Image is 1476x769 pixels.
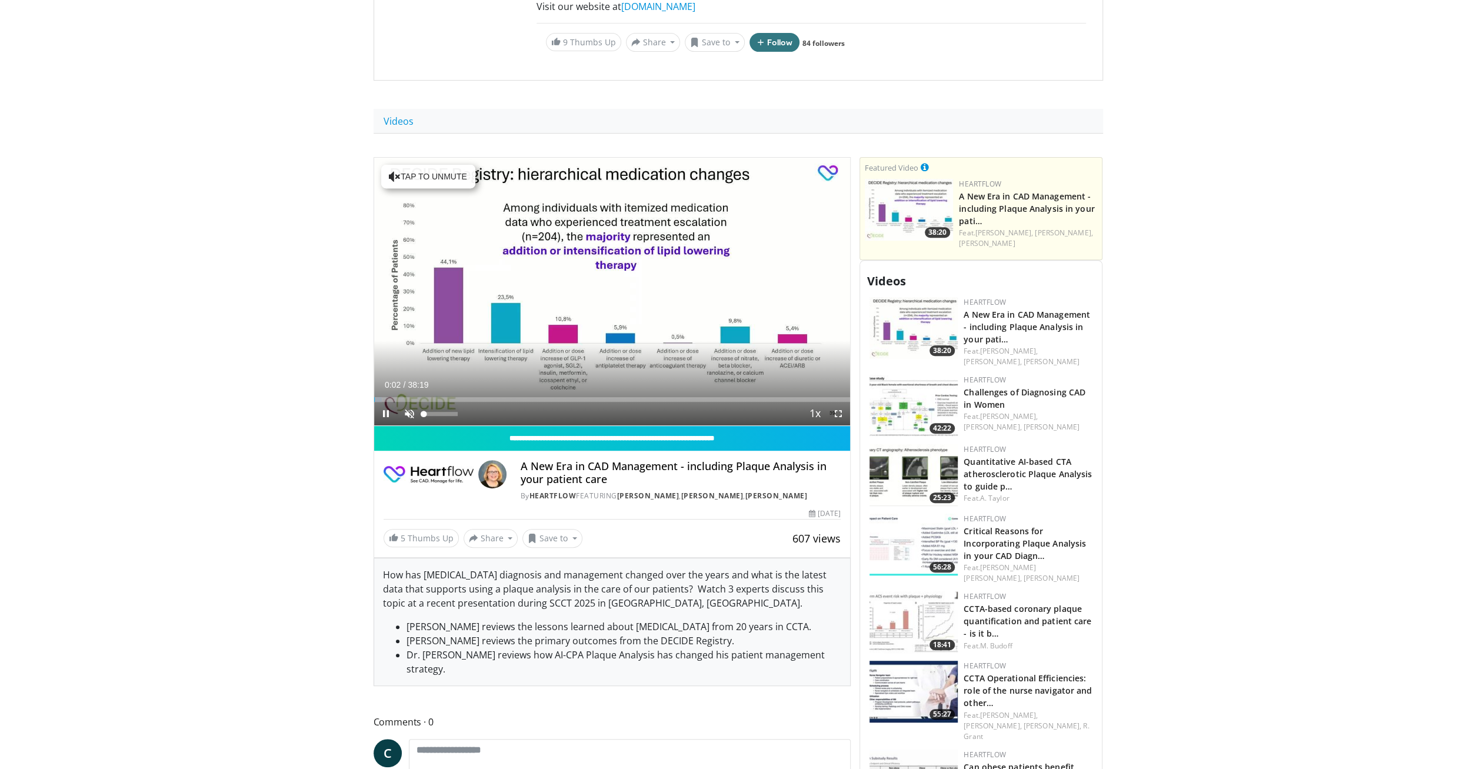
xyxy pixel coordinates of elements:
[374,158,851,427] video-js: Video Player
[964,422,1021,432] a: [PERSON_NAME],
[964,346,1092,367] div: Feat.
[980,411,1038,421] a: [PERSON_NAME],
[869,297,958,359] img: 738d0e2d-290f-4d89-8861-908fb8b721dc.150x105_q85_crop-smart_upscale.jpg
[964,661,1006,671] a: Heartflow
[374,739,402,767] a: C
[745,491,808,501] a: [PERSON_NAME]
[869,444,958,506] a: 25:23
[749,33,800,52] button: Follow
[964,591,1006,601] a: Heartflow
[404,380,406,390] span: /
[959,238,1015,248] a: [PERSON_NAME]
[792,531,841,545] span: 607 views
[1024,422,1079,432] a: [PERSON_NAME]
[964,411,1092,432] div: Feat.
[869,591,958,653] a: 18:41
[964,641,1092,651] div: Feat.
[980,346,1038,356] a: [PERSON_NAME],
[521,460,841,485] h4: A New Era in CAD Management - including Plaque Analysis in your patient care
[959,179,1001,189] a: Heartflow
[374,402,398,425] button: Pause
[802,38,845,48] a: 84 followers
[929,345,955,356] span: 38:20
[384,460,474,488] img: Heartflow
[929,709,955,720] span: 55:27
[964,525,1086,561] a: Critical Reasons for Incorporating Plaque Analysis in your CAD Diagn…
[408,380,428,390] span: 38:19
[869,661,958,723] img: 9d526d79-32af-4af5-827d-587e3dcc2a92.150x105_q85_crop-smart_upscale.jpg
[1024,721,1081,731] a: [PERSON_NAME],
[869,444,958,506] img: 248d14eb-d434-4f54-bc7d-2124e3d05da6.150x105_q85_crop-smart_upscale.jpg
[381,165,475,188] button: Tap to unmute
[964,444,1006,454] a: Heartflow
[869,514,958,575] a: 56:28
[964,387,1085,410] a: Challenges of Diagnosing CAD in Women
[617,491,679,501] a: [PERSON_NAME]
[964,493,1092,504] div: Feat.
[964,603,1091,639] a: CCTA-based coronary plaque quantification and patient care - is it b…
[374,109,424,134] a: Videos
[964,673,1092,708] a: CCTA Operational Efficiencies: role of the nurse navigator and other…
[384,529,459,547] a: 5 Thumbs Up
[964,562,1036,583] a: [PERSON_NAME] [PERSON_NAME],
[964,750,1006,760] a: Heartflow
[865,179,953,241] a: 38:20
[374,714,851,730] span: Comments 0
[964,562,1092,584] div: Feat.
[522,529,582,548] button: Save to
[521,491,841,501] div: By FEATURING , ,
[964,456,1092,492] a: Quantitative AI-based CTA atherosclerotic Plaque Analysis to guide p…
[529,491,577,501] a: Heartflow
[478,460,507,488] img: Avatar
[964,309,1090,345] a: A New Era in CAD Management - including Plaque Analysis in your pati…
[980,710,1038,720] a: [PERSON_NAME],
[383,568,842,610] p: How has [MEDICAL_DATA] diagnosis and management changed over the years and what is the latest dat...
[407,648,842,676] li: Dr. [PERSON_NAME] reviews how AI-CPA Plaque Analysis has changed his patient management strategy.
[964,375,1006,385] a: Heartflow
[865,162,918,173] small: Featured Video
[869,661,958,723] a: 55:27
[1035,228,1092,238] a: [PERSON_NAME],
[867,273,906,289] span: Videos
[803,402,827,425] button: Playback Rate
[827,402,850,425] button: Fullscreen
[546,33,621,51] a: 9 Thumbs Up
[398,402,421,425] button: Unmute
[563,36,568,48] span: 9
[869,375,958,437] a: 42:22
[929,640,955,650] span: 18:41
[865,179,953,241] img: 738d0e2d-290f-4d89-8861-908fb8b721dc.150x105_q85_crop-smart_upscale.jpg
[929,492,955,503] span: 25:23
[401,532,405,544] span: 5
[964,297,1006,307] a: Heartflow
[626,33,681,52] button: Share
[975,228,1033,238] a: [PERSON_NAME],
[424,412,458,416] div: Volume Level
[964,514,1006,524] a: Heartflow
[685,33,745,52] button: Save to
[964,721,1021,731] a: [PERSON_NAME],
[959,191,1094,227] a: A New Era in CAD Management - including Plaque Analysis in your pati…
[374,397,851,402] div: Progress Bar
[925,227,950,238] span: 38:20
[980,493,1009,503] a: A. Taylor
[809,508,841,519] div: [DATE]
[1024,357,1079,367] a: [PERSON_NAME]
[869,297,958,359] a: 38:20
[964,721,1089,741] a: R. Grant
[964,710,1092,742] div: Feat.
[1024,573,1079,583] a: [PERSON_NAME]
[929,562,955,572] span: 56:28
[407,634,842,648] li: [PERSON_NAME] reviews the primary outcomes from the DECIDE Registry.
[681,491,744,501] a: [PERSON_NAME]
[869,514,958,575] img: b2ff4880-67be-4c9f-bf3d-a798f7182cd6.150x105_q85_crop-smart_upscale.jpg
[385,380,401,390] span: 0:02
[959,228,1097,249] div: Feat.
[464,529,518,548] button: Share
[980,641,1012,651] a: M. Budoff
[929,423,955,434] span: 42:22
[407,620,842,634] li: [PERSON_NAME] reviews the lessons learned about [MEDICAL_DATA] from 20 years in CCTA.
[869,375,958,437] img: 65719914-b9df-436f-8749-217792de2567.150x105_q85_crop-smart_upscale.jpg
[869,591,958,653] img: 73737796-d99c-44d3-abd7-fe12f4733765.150x105_q85_crop-smart_upscale.jpg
